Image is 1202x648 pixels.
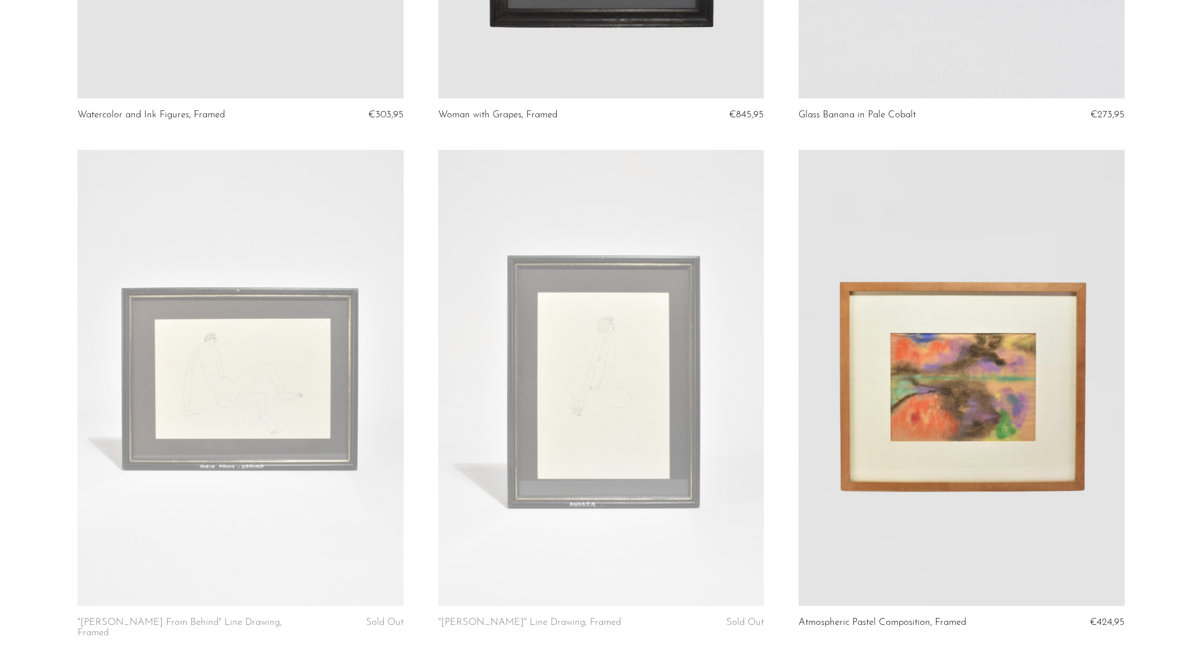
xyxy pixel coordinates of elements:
span: €845,95 [729,110,764,120]
span: €303,95 [368,110,404,120]
a: Watercolor and Ink Figures, Framed [77,110,225,120]
span: Sold Out [366,617,404,627]
a: Glass Banana in Pale Cobalt [798,110,916,120]
span: €424,95 [1090,617,1125,627]
a: Woman with Grapes, Framed [438,110,557,120]
a: "[PERSON_NAME] From Behind" Line Drawing, Framed [77,617,299,639]
span: Sold Out [726,617,764,627]
span: €273,95 [1090,110,1125,120]
a: Atmospheric Pastel Composition, Framed [798,617,966,628]
a: "[PERSON_NAME]" Line Drawing, Framed [438,617,621,628]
